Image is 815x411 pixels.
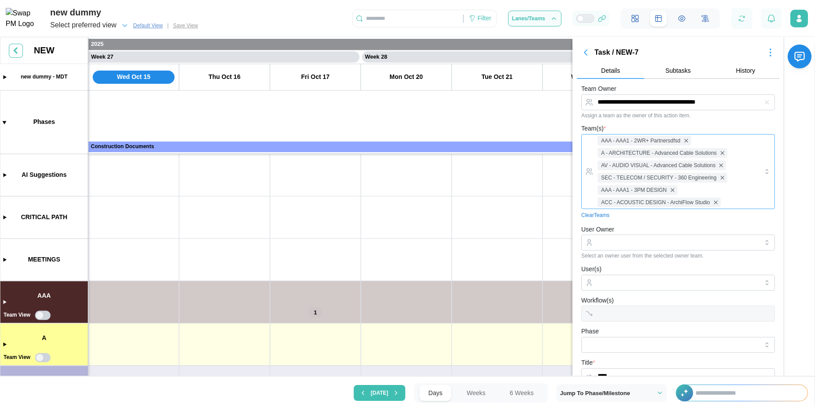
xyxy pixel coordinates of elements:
[581,253,775,259] div: Select an owner user from the selected owner team.
[736,12,748,25] button: Refresh Grid
[601,149,717,157] span: A - ARCHITECTURE - Advanced Cable Solutions
[736,67,755,74] span: History
[601,198,710,207] span: ACC - ACOUSTIC DESIGN - ArchiFlow Studio
[676,385,808,401] div: +
[478,14,491,23] div: Filter
[560,390,630,396] span: Jump To Phase/Milestone
[133,21,163,30] span: Default View
[501,385,542,401] button: 6 Weeks
[50,20,116,31] div: Select preferred view
[581,112,775,119] div: Assign a team as the owner of this action item.
[601,174,717,182] span: SEC - TELECOM / SECURITY - 360 Engineering
[371,385,389,400] span: [DATE]
[6,8,41,30] img: Swap PM Logo
[601,67,620,74] span: Details
[581,84,616,94] label: Team Owner
[581,225,614,235] label: User Owner
[665,67,691,74] span: Subtasks
[581,211,609,220] a: Clear Teams
[601,137,680,145] span: AAA - AAA1 - 2WR+ Partnersdfsd
[601,186,667,194] span: AAA - AAA1 - 3PM DESIGN
[581,296,614,306] label: Workflow(s)
[512,16,545,21] span: Lanes/Teams
[581,327,599,336] label: Phase
[581,265,602,274] label: User(s)
[601,161,715,170] span: AV - AUDIO VISUAL - Advanced Cable Solutions
[419,385,451,401] button: Days
[167,22,168,30] div: |
[581,124,606,134] label: Team(s)
[458,385,494,401] button: Weeks
[50,6,202,19] div: new dummy
[581,358,595,368] label: Title
[594,47,762,58] div: Task / NEW-7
